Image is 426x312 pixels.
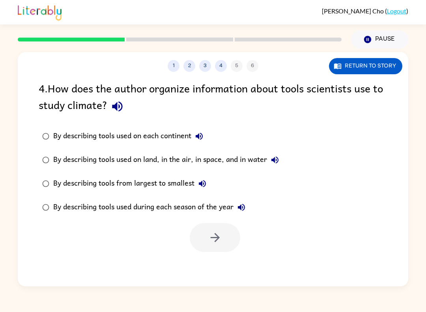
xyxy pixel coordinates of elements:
[183,60,195,72] button: 2
[18,3,62,21] img: Literably
[215,60,227,72] button: 4
[329,58,402,74] button: Return to story
[53,128,207,144] div: By describing tools used on each continent
[53,199,249,215] div: By describing tools used during each season of the year
[351,30,408,49] button: Pause
[267,152,283,168] button: By describing tools used on land, in the air, in space, and in water
[53,176,210,192] div: By describing tools from largest to smallest
[39,80,387,117] div: 4 . How does the author organize information about tools scientists use to study climate?
[53,152,283,168] div: By describing tools used on land, in the air, in space, and in water
[168,60,179,72] button: 1
[322,7,385,15] span: [PERSON_NAME] Cho
[234,199,249,215] button: By describing tools used during each season of the year
[322,7,408,15] div: ( )
[199,60,211,72] button: 3
[387,7,406,15] a: Logout
[194,176,210,192] button: By describing tools from largest to smallest
[191,128,207,144] button: By describing tools used on each continent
